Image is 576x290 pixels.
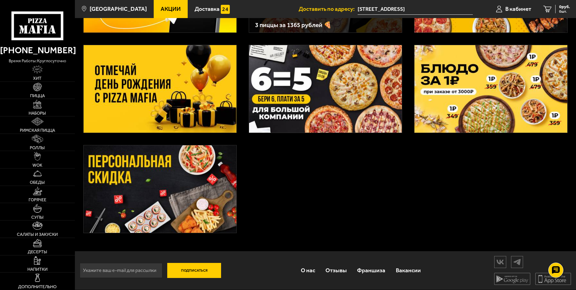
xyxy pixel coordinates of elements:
span: Обеды [30,180,45,184]
img: tg [511,257,523,267]
input: Укажите ваш e-mail для рассылки [80,263,162,278]
span: улица Пограничника Гарькавого, 39 [358,4,473,15]
span: Супы [31,215,44,219]
span: [GEOGRAPHIC_DATA] [90,6,147,12]
span: Акции [161,6,181,12]
span: Роллы [30,146,45,150]
span: Пицца [30,94,45,98]
button: Подписаться [167,263,221,278]
a: О нас [295,261,320,280]
span: В кабинет [505,6,531,12]
span: WOK [32,163,42,167]
span: Хит [33,76,42,80]
a: Вакансии [391,261,426,280]
span: Дополнительно [18,285,57,289]
span: Доставка [195,6,220,12]
span: Горячее [29,198,46,202]
h3: 3 пиццы за 1365 рублей 🍕 [255,22,396,28]
span: Десерты [28,250,47,254]
a: Отзывы [320,261,352,280]
input: Ваш адрес доставки [358,4,473,15]
span: 0 руб. [559,5,570,9]
span: 0 шт. [559,10,570,13]
span: Салаты и закуски [17,232,58,236]
span: Римская пицца [20,128,55,132]
a: Франшиза [352,261,390,280]
img: 15daf4d41897b9f0e9f617042186c801.svg [221,5,230,14]
span: Напитки [27,267,48,271]
img: vk [494,257,506,267]
span: Доставить по адресу: [299,6,358,12]
span: Наборы [29,111,46,115]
